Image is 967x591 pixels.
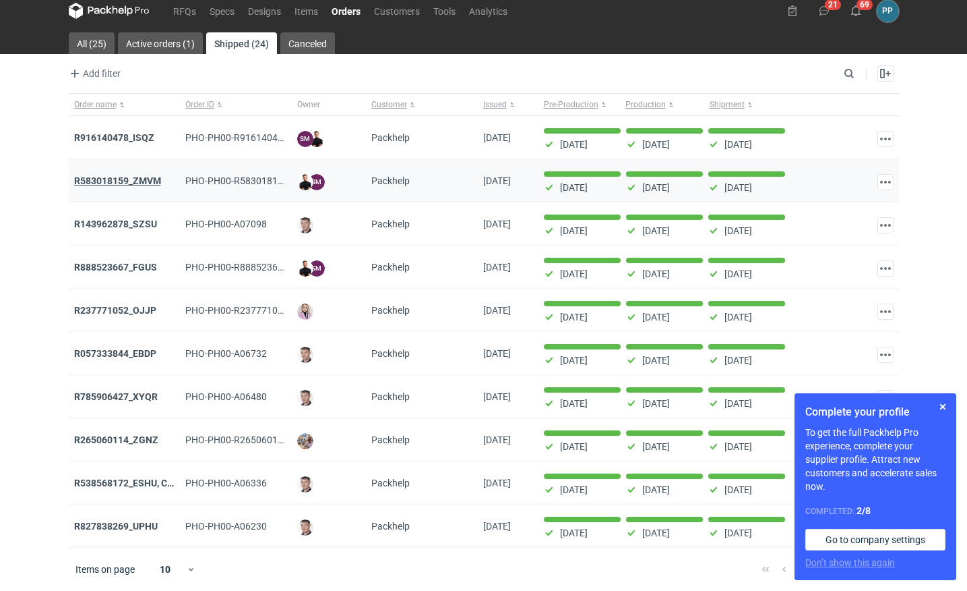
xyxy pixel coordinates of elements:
div: Completed: [805,504,945,518]
a: R057333844_EBDP [74,348,156,359]
p: [DATE] [642,225,670,236]
span: Packhelp [371,305,410,316]
span: 23/04/2025 [483,348,511,359]
strong: 2 / 8 [856,505,871,516]
span: Order name [74,99,117,110]
p: [DATE] [642,528,670,538]
span: Shipment [710,99,745,110]
span: Packhelp [371,391,410,402]
figcaption: SM [309,174,325,190]
a: RFQs [166,3,203,19]
div: 10 [144,560,187,579]
p: [DATE] [724,484,752,495]
a: R888523667_FGUS [74,262,157,273]
a: R583018159_ZMVM [74,175,161,186]
img: Maciej Sikora [297,347,313,363]
button: Skip for now [935,399,951,415]
span: 29/07/2025 [483,262,511,273]
p: [DATE] [560,484,588,495]
span: Customer [371,99,407,110]
p: [DATE] [642,312,670,322]
span: PHO-PH00-R265060114_ZGNZ [185,434,317,445]
button: Add filter [66,65,121,82]
span: PHO-PH00-A06732 [185,348,267,359]
button: Issued [478,94,538,115]
a: R237771052_OJJP [74,305,156,316]
a: Items [288,3,325,19]
p: [DATE] [560,225,588,236]
p: [DATE] [724,139,752,150]
figcaption: SM [297,131,313,147]
span: 04/12/2024 [483,521,511,532]
span: Packhelp [371,262,410,273]
a: R827838269_UPHU [74,521,158,532]
a: Go to company settings [805,529,945,551]
a: Tools [427,3,462,19]
p: [DATE] [724,312,752,322]
span: Packhelp [371,132,410,143]
img: Maciej Sikora [297,519,313,536]
p: [DATE] [642,182,670,193]
span: Packhelp [371,348,410,359]
button: Actions [877,304,894,320]
button: Order ID [180,94,292,115]
p: [DATE] [642,398,670,409]
a: R143962878_SZSU [74,219,157,229]
a: Specs [203,3,241,19]
p: [DATE] [560,528,588,538]
img: Tomasz Kubiak [297,260,313,277]
a: Orders [325,3,367,19]
p: [DATE] [642,269,670,279]
button: Pre-Production [538,94,623,115]
span: PHO-PH00-A06336 [185,478,267,488]
p: [DATE] [642,441,670,452]
p: [DATE] [560,139,588,150]
span: PHO-PH00-R916140478_ISQZ [185,132,313,143]
a: R538568172_ESHU, CVLO [74,478,185,488]
a: Canceled [280,32,335,54]
img: Maciej Sikora [297,476,313,492]
img: Klaudia Wiśniewska [297,304,313,320]
span: Items on page [75,563,135,576]
img: Michał Palasek [297,433,313,449]
button: Customer [366,94,478,115]
span: PHO-PH00-A06480 [185,391,267,402]
p: [DATE] [560,398,588,409]
p: [DATE] [724,225,752,236]
span: PHO-PH00-A07098 [185,219,267,229]
span: Packhelp [371,219,410,229]
p: [DATE] [724,398,752,409]
a: Analytics [462,3,514,19]
img: Tomasz Kubiak [297,174,313,190]
h1: Complete your profile [805,404,945,420]
span: 20/05/2025 [483,305,511,316]
p: [DATE] [560,441,588,452]
p: To get the full Packhelp Pro experience, complete your supplier profile. Attract new customers an... [805,426,945,493]
span: Owner [297,99,320,110]
button: Actions [877,347,894,363]
a: Designs [241,3,288,19]
button: Order name [69,94,181,115]
p: [DATE] [724,182,752,193]
a: Customers [367,3,427,19]
span: Order ID [185,99,214,110]
a: R265060114_ZGNZ [74,434,158,445]
a: All (25) [69,32,115,54]
span: 13/02/2025 [483,391,511,402]
span: Packhelp [371,478,410,488]
button: Actions [877,217,894,233]
button: Actions [877,260,894,277]
span: Add filter [67,65,121,82]
button: Actions [877,174,894,190]
svg: Packhelp Pro [69,3,150,19]
a: Shipped (24) [206,32,277,54]
a: R785906427_XYQR [74,391,158,402]
span: Pre-Production [544,99,598,110]
span: PHO-PH00-A06230 [185,521,267,532]
span: Issued [483,99,507,110]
